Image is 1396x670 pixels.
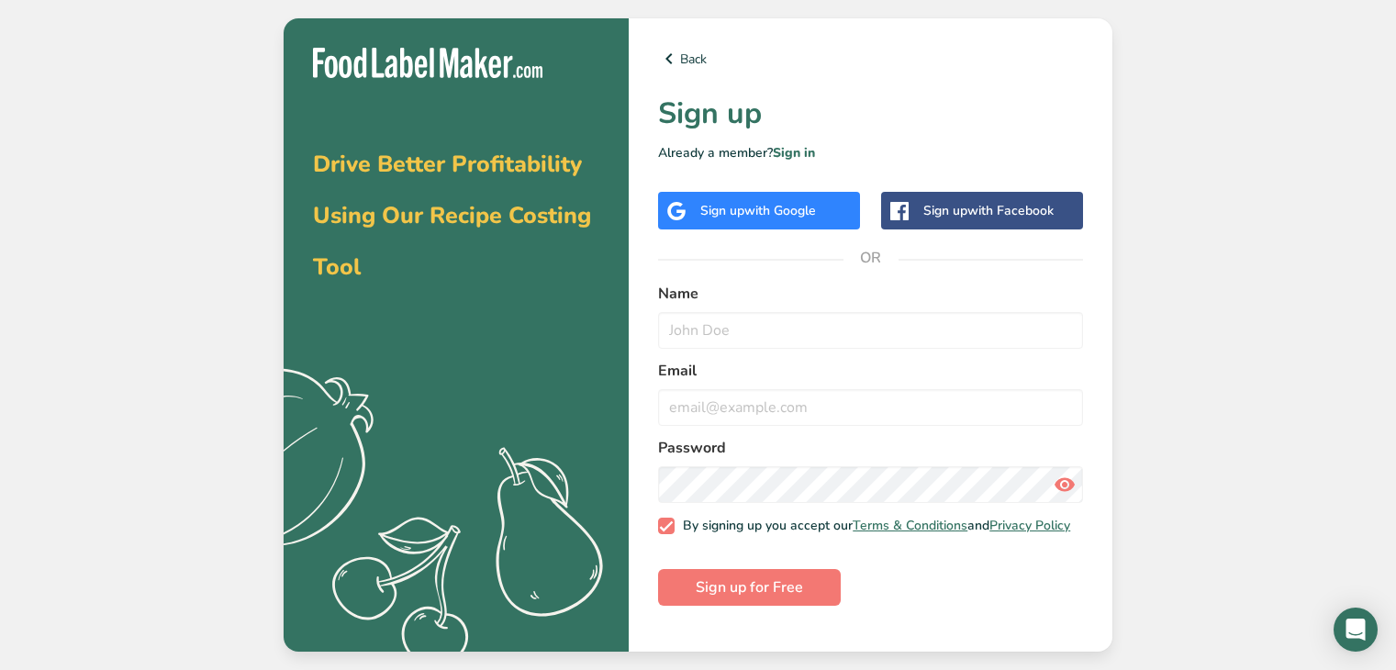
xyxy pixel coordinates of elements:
input: email@example.com [658,389,1083,426]
a: Terms & Conditions [853,517,967,534]
span: with Facebook [967,202,1054,219]
span: with Google [744,202,816,219]
a: Privacy Policy [989,517,1070,534]
input: John Doe [658,312,1083,349]
span: Sign up for Free [696,576,803,598]
label: Email [658,360,1083,382]
span: OR [843,230,899,285]
span: Drive Better Profitability Using Our Recipe Costing Tool [313,149,591,283]
img: Food Label Maker [313,48,542,78]
a: Back [658,48,1083,70]
div: Open Intercom Messenger [1334,608,1378,652]
h1: Sign up [658,92,1083,136]
div: Sign up [700,201,816,220]
label: Password [658,437,1083,459]
label: Name [658,283,1083,305]
p: Already a member? [658,143,1083,162]
button: Sign up for Free [658,569,841,606]
a: Sign in [773,144,815,162]
span: By signing up you accept our and [675,518,1071,534]
div: Sign up [923,201,1054,220]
